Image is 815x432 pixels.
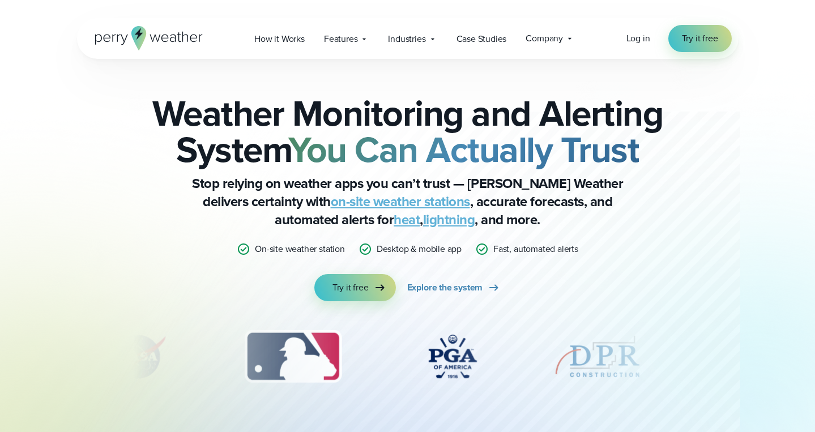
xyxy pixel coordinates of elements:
h2: Weather Monitoring and Alerting System [134,95,682,168]
a: Case Studies [447,27,517,50]
img: PGA.svg [407,328,498,385]
p: On-site weather station [255,242,345,256]
p: Fast, automated alerts [493,242,578,256]
img: NASA.svg [100,328,179,385]
a: How it Works [245,27,314,50]
div: 4 of 12 [407,328,498,385]
img: DPR-Construction.svg [552,328,643,385]
span: Try it free [332,281,369,294]
a: Try it free [668,25,732,52]
span: Try it free [682,32,718,45]
a: on-site weather stations [331,191,470,212]
span: Case Studies [456,32,507,46]
a: Try it free [314,274,396,301]
div: 3 of 12 [233,328,353,385]
div: 5 of 12 [552,328,643,385]
a: Explore the system [407,274,501,301]
span: Industries [388,32,425,46]
span: How it Works [254,32,305,46]
p: Stop relying on weather apps you can’t trust — [PERSON_NAME] Weather delivers certainty with , ac... [181,174,634,229]
span: Company [526,32,563,45]
a: heat [394,209,420,230]
div: slideshow [134,328,682,391]
strong: You Can Actually Trust [288,123,639,176]
a: Log in [626,32,650,45]
div: 2 of 12 [100,328,179,385]
span: Explore the system [407,281,483,294]
a: lightning [423,209,475,230]
p: Desktop & mobile app [377,242,462,256]
img: MLB.svg [233,328,353,385]
span: Features [324,32,358,46]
